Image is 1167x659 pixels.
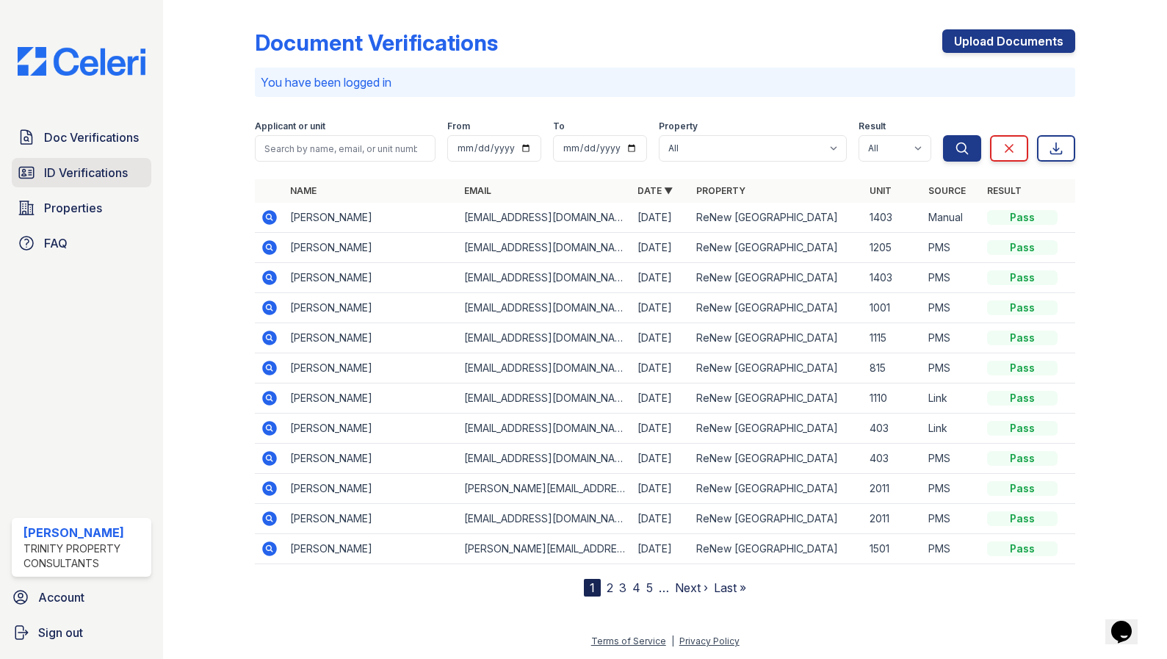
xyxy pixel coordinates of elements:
img: CE_Logo_Blue-a8612792a0a2168367f1c8372b55b34899dd931a85d93a1a3d3e32e68fde9ad4.png [6,47,157,76]
td: [PERSON_NAME] [284,504,458,534]
td: 1205 [864,233,922,263]
td: 1403 [864,263,922,293]
a: Privacy Policy [679,635,740,647]
td: 2011 [864,474,922,504]
div: Pass [987,511,1058,526]
td: [DATE] [632,203,690,233]
td: ReNew [GEOGRAPHIC_DATA] [690,534,864,564]
td: Link [922,414,981,444]
a: Property [696,185,745,196]
span: Account [38,588,84,606]
div: Pass [987,391,1058,406]
td: [EMAIL_ADDRESS][DOMAIN_NAME] [458,353,632,383]
span: Properties [44,199,102,217]
td: [PERSON_NAME] [284,414,458,444]
td: [DATE] [632,323,690,353]
div: Pass [987,300,1058,315]
div: Document Verifications [255,29,498,56]
div: | [671,635,674,647]
span: FAQ [44,234,68,252]
td: [EMAIL_ADDRESS][DOMAIN_NAME] [458,383,632,414]
a: Date ▼ [637,185,673,196]
td: [EMAIL_ADDRESS][DOMAIN_NAME] [458,233,632,263]
span: ID Verifications [44,164,128,181]
td: ReNew [GEOGRAPHIC_DATA] [690,414,864,444]
td: [DATE] [632,263,690,293]
td: [DATE] [632,233,690,263]
td: [PERSON_NAME] [284,383,458,414]
td: PMS [922,233,981,263]
td: [DATE] [632,504,690,534]
div: Pass [987,421,1058,436]
td: ReNew [GEOGRAPHIC_DATA] [690,444,864,474]
td: [EMAIL_ADDRESS][DOMAIN_NAME] [458,323,632,353]
a: Sign out [6,618,157,647]
td: [DATE] [632,293,690,323]
a: Next › [675,580,708,595]
td: [EMAIL_ADDRESS][DOMAIN_NAME] [458,293,632,323]
div: Pass [987,210,1058,225]
td: ReNew [GEOGRAPHIC_DATA] [690,263,864,293]
td: 1501 [864,534,922,564]
td: ReNew [GEOGRAPHIC_DATA] [690,203,864,233]
span: Sign out [38,624,83,641]
a: FAQ [12,228,151,258]
span: … [659,579,669,597]
div: Pass [987,451,1058,466]
td: 403 [864,444,922,474]
td: ReNew [GEOGRAPHIC_DATA] [690,504,864,534]
td: [DATE] [632,353,690,383]
td: [EMAIL_ADDRESS][DOMAIN_NAME] [458,203,632,233]
a: Name [290,185,317,196]
label: Applicant or unit [255,120,325,132]
td: [PERSON_NAME] [284,323,458,353]
td: 1110 [864,383,922,414]
a: Properties [12,193,151,223]
a: Account [6,583,157,612]
a: 4 [632,580,640,595]
td: 815 [864,353,922,383]
div: [PERSON_NAME] [24,524,145,541]
td: PMS [922,534,981,564]
td: [EMAIL_ADDRESS][DOMAIN_NAME] [458,414,632,444]
label: Property [659,120,698,132]
div: Trinity Property Consultants [24,541,145,571]
td: PMS [922,504,981,534]
td: 2011 [864,504,922,534]
td: PMS [922,444,981,474]
td: ReNew [GEOGRAPHIC_DATA] [690,383,864,414]
td: [PERSON_NAME] [284,353,458,383]
div: Pass [987,331,1058,345]
td: [PERSON_NAME] [284,444,458,474]
label: Result [859,120,886,132]
a: Last » [714,580,746,595]
a: Result [987,185,1022,196]
td: Manual [922,203,981,233]
a: 2 [607,580,613,595]
td: [EMAIL_ADDRESS][DOMAIN_NAME] [458,504,632,534]
td: 1115 [864,323,922,353]
div: Pass [987,240,1058,255]
td: [DATE] [632,474,690,504]
td: [EMAIL_ADDRESS][DOMAIN_NAME] [458,444,632,474]
td: PMS [922,293,981,323]
a: Upload Documents [942,29,1075,53]
td: [DATE] [632,444,690,474]
td: ReNew [GEOGRAPHIC_DATA] [690,233,864,263]
td: [PERSON_NAME] [284,233,458,263]
td: 403 [864,414,922,444]
input: Search by name, email, or unit number [255,135,436,162]
a: 5 [646,580,653,595]
p: You have been logged in [261,73,1069,91]
td: [DATE] [632,534,690,564]
td: [PERSON_NAME][EMAIL_ADDRESS][PERSON_NAME][DOMAIN_NAME] [458,474,632,504]
td: [EMAIL_ADDRESS][DOMAIN_NAME] [458,263,632,293]
a: Email [464,185,491,196]
td: [PERSON_NAME] [284,263,458,293]
a: Doc Verifications [12,123,151,152]
td: 1403 [864,203,922,233]
label: To [553,120,565,132]
td: PMS [922,323,981,353]
td: Link [922,383,981,414]
div: Pass [987,270,1058,285]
